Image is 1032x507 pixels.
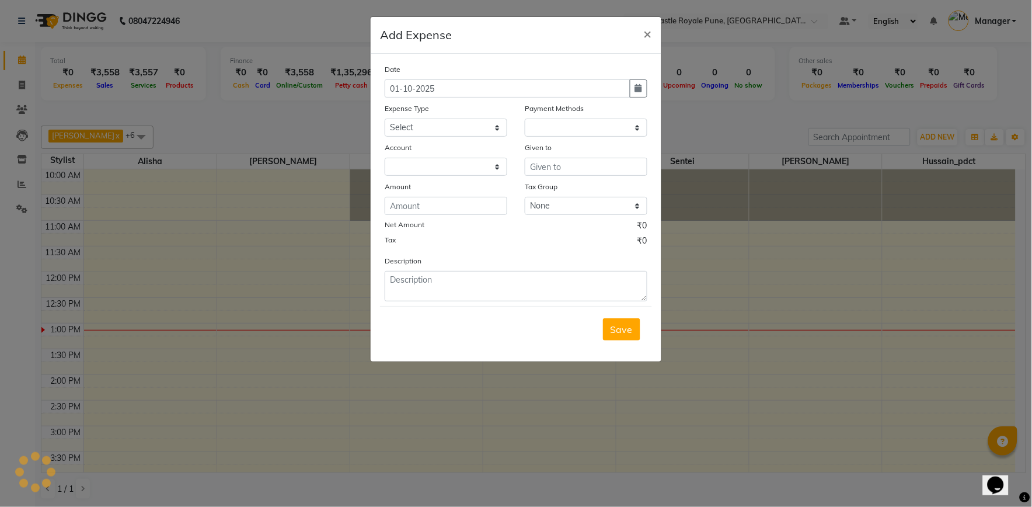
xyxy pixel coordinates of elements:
button: Close [634,17,661,50]
label: Date [385,64,400,75]
iframe: chat widget [983,460,1020,495]
label: Expense Type [385,103,429,114]
label: Account [385,143,412,153]
label: Net Amount [385,220,424,230]
label: Tax Group [525,182,557,192]
label: Amount [385,182,411,192]
label: Tax [385,235,396,245]
label: Description [385,256,421,266]
span: ₹0 [637,235,647,250]
span: ₹0 [637,220,647,235]
input: Amount [385,197,507,215]
span: Save [611,324,633,335]
label: Given to [525,143,552,153]
button: Save [603,318,640,341]
span: × [644,25,652,42]
label: Payment Methods [525,103,584,114]
input: Given to [525,158,647,176]
h5: Add Expense [380,26,452,44]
